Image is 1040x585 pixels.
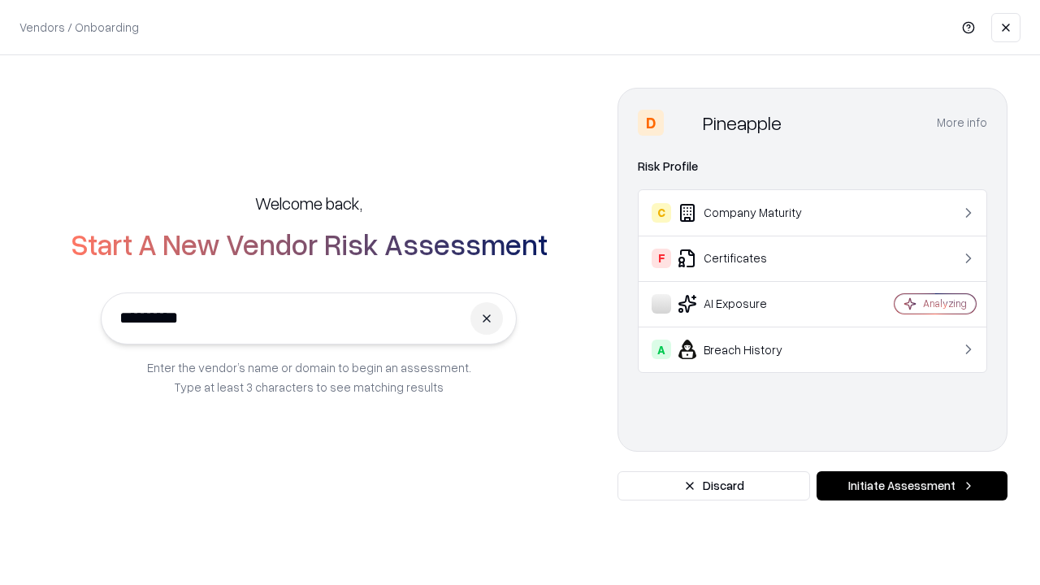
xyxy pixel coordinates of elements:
[670,110,696,136] img: Pineapple
[652,249,671,268] div: F
[19,19,139,36] p: Vendors / Onboarding
[617,471,810,500] button: Discard
[652,340,846,359] div: Breach History
[652,340,671,359] div: A
[638,110,664,136] div: D
[937,108,987,137] button: More info
[255,192,362,214] h5: Welcome back,
[652,249,846,268] div: Certificates
[147,357,471,396] p: Enter the vendor’s name or domain to begin an assessment. Type at least 3 characters to see match...
[638,157,987,176] div: Risk Profile
[652,203,671,223] div: C
[923,297,967,310] div: Analyzing
[817,471,1007,500] button: Initiate Assessment
[71,227,548,260] h2: Start A New Vendor Risk Assessment
[652,294,846,314] div: AI Exposure
[703,110,782,136] div: Pineapple
[652,203,846,223] div: Company Maturity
